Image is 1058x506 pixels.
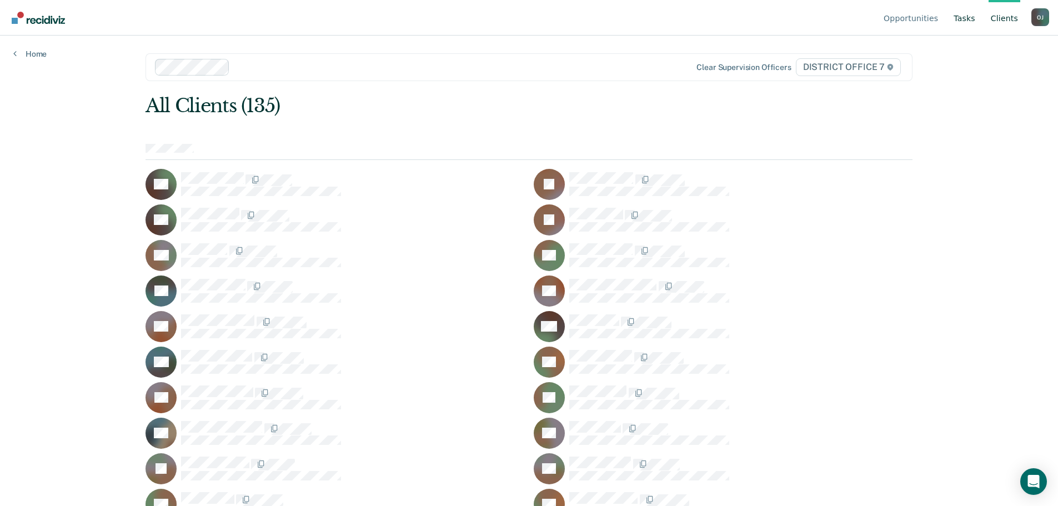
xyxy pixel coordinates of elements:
[12,12,65,24] img: Recidiviz
[13,49,47,59] a: Home
[1031,8,1049,26] button: Profile dropdown button
[146,94,759,117] div: All Clients (135)
[696,63,791,72] div: Clear supervision officers
[796,58,901,76] span: DISTRICT OFFICE 7
[1020,468,1047,495] div: Open Intercom Messenger
[1031,8,1049,26] div: O J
